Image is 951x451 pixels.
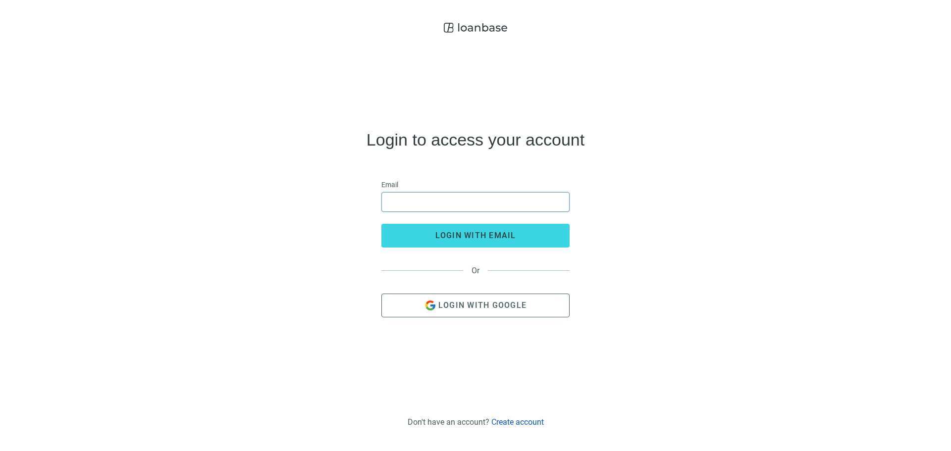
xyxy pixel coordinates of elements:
button: Login with Google [381,294,570,317]
button: login with email [381,224,570,248]
div: Don't have an account? [408,417,544,427]
span: login with email [435,231,516,240]
span: Login with Google [438,301,527,310]
a: Create account [491,417,544,427]
h4: Login to access your account [367,132,584,148]
span: Email [381,179,398,190]
span: Or [463,266,488,275]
